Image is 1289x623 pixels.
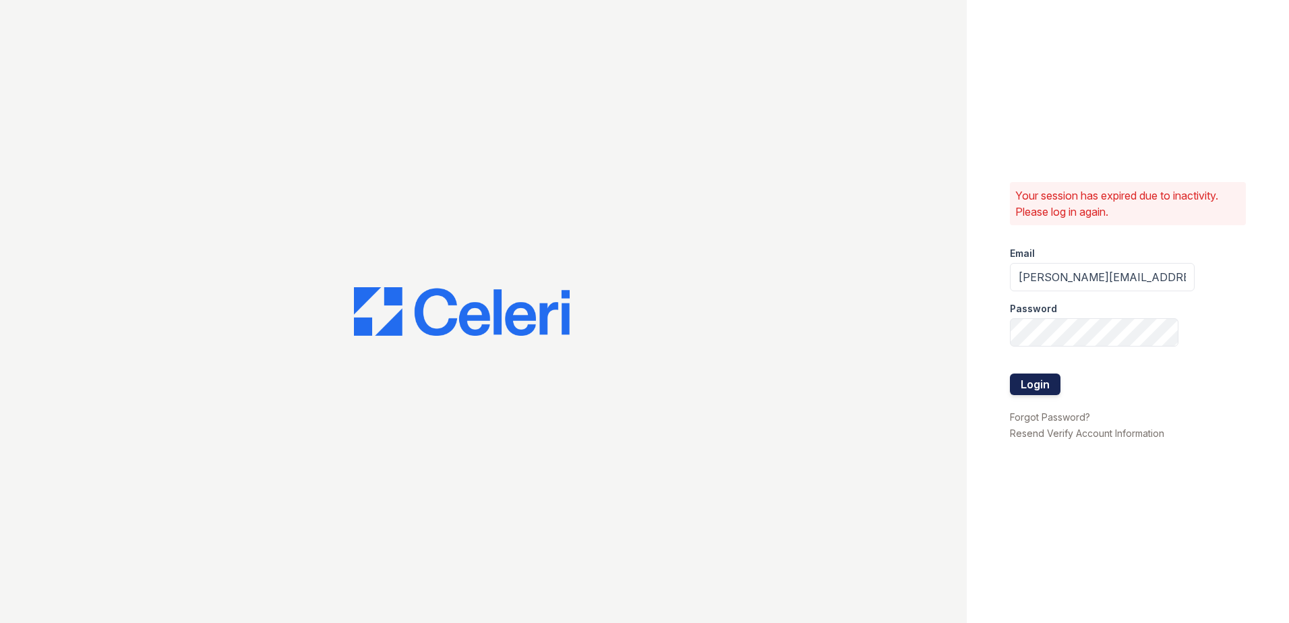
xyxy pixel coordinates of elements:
[1010,427,1164,439] a: Resend Verify Account Information
[1010,247,1035,260] label: Email
[354,287,570,336] img: CE_Logo_Blue-a8612792a0a2168367f1c8372b55b34899dd931a85d93a1a3d3e32e68fde9ad4.png
[1010,374,1060,395] button: Login
[1010,411,1090,423] a: Forgot Password?
[1010,302,1057,316] label: Password
[1015,187,1240,220] p: Your session has expired due to inactivity. Please log in again.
